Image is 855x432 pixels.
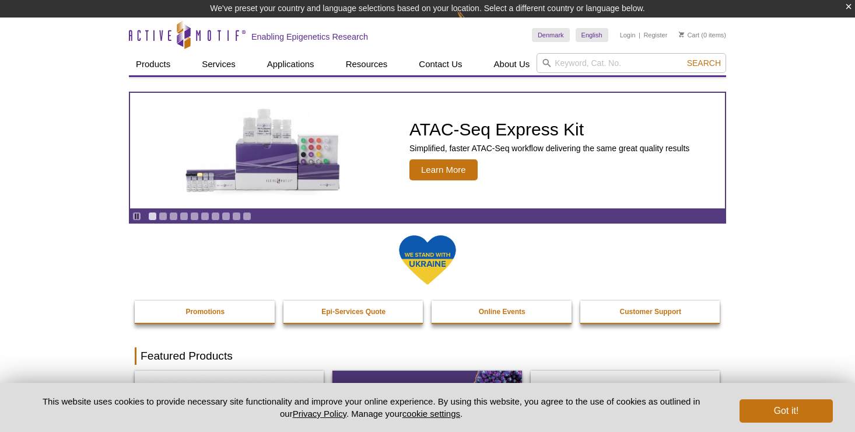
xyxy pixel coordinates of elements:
[339,53,395,75] a: Resources
[130,93,725,208] article: ATAC-Seq Express Kit
[159,212,167,221] a: Go to slide 2
[168,106,360,195] img: ATAC-Seq Express Kit
[251,32,368,42] h2: Enabling Epigenetics Research
[211,212,220,221] a: Go to slide 7
[412,53,469,75] a: Contact Us
[222,212,230,221] a: Go to slide 8
[620,308,681,316] strong: Customer Support
[457,9,488,36] img: Change Here
[687,58,721,68] span: Search
[293,409,346,419] a: Privacy Policy
[643,31,667,39] a: Register
[22,395,720,420] p: This website uses cookies to provide necessary site functionality and improve your online experie...
[740,399,833,423] button: Got it!
[487,53,537,75] a: About Us
[409,121,689,138] h2: ATAC-Seq Express Kit
[620,31,636,39] a: Login
[580,301,721,323] a: Customer Support
[679,31,699,39] a: Cart
[169,212,178,221] a: Go to slide 3
[195,53,243,75] a: Services
[432,301,573,323] a: Online Events
[639,28,640,42] li: |
[201,212,209,221] a: Go to slide 6
[260,53,321,75] a: Applications
[130,93,725,208] a: ATAC-Seq Express Kit ATAC-Seq Express Kit Simplified, faster ATAC-Seq workflow delivering the sam...
[537,53,726,73] input: Keyword, Cat. No.
[190,212,199,221] a: Go to slide 5
[402,409,460,419] button: cookie settings
[283,301,425,323] a: Epi-Services Quote
[532,28,570,42] a: Denmark
[185,308,225,316] strong: Promotions
[135,301,276,323] a: Promotions
[321,308,386,316] strong: Epi-Services Quote
[132,212,141,221] a: Toggle autoplay
[243,212,251,221] a: Go to slide 10
[576,28,608,42] a: English
[180,212,188,221] a: Go to slide 4
[409,159,478,180] span: Learn More
[129,53,177,75] a: Products
[135,347,720,365] h2: Featured Products
[232,212,241,221] a: Go to slide 9
[479,308,525,316] strong: Online Events
[409,143,689,154] p: Simplified, faster ATAC-Seq workflow delivering the same great quality results
[398,234,457,286] img: We Stand With Ukraine
[684,58,724,68] button: Search
[148,212,157,221] a: Go to slide 1
[679,32,684,37] img: Your Cart
[679,28,726,42] li: (0 items)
